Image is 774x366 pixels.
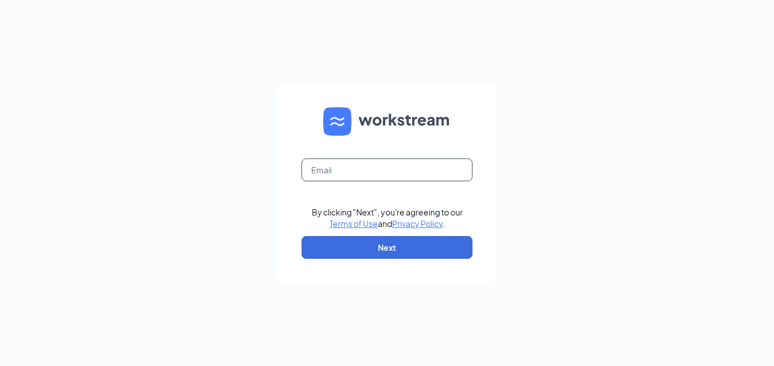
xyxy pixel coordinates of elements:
[329,218,378,229] a: Terms of Use
[302,236,472,259] button: Next
[323,107,451,136] img: WS logo and Workstream text
[302,158,472,181] input: Email
[312,206,463,229] div: By clicking "Next", you're agreeing to our and .
[392,218,443,229] a: Privacy Policy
